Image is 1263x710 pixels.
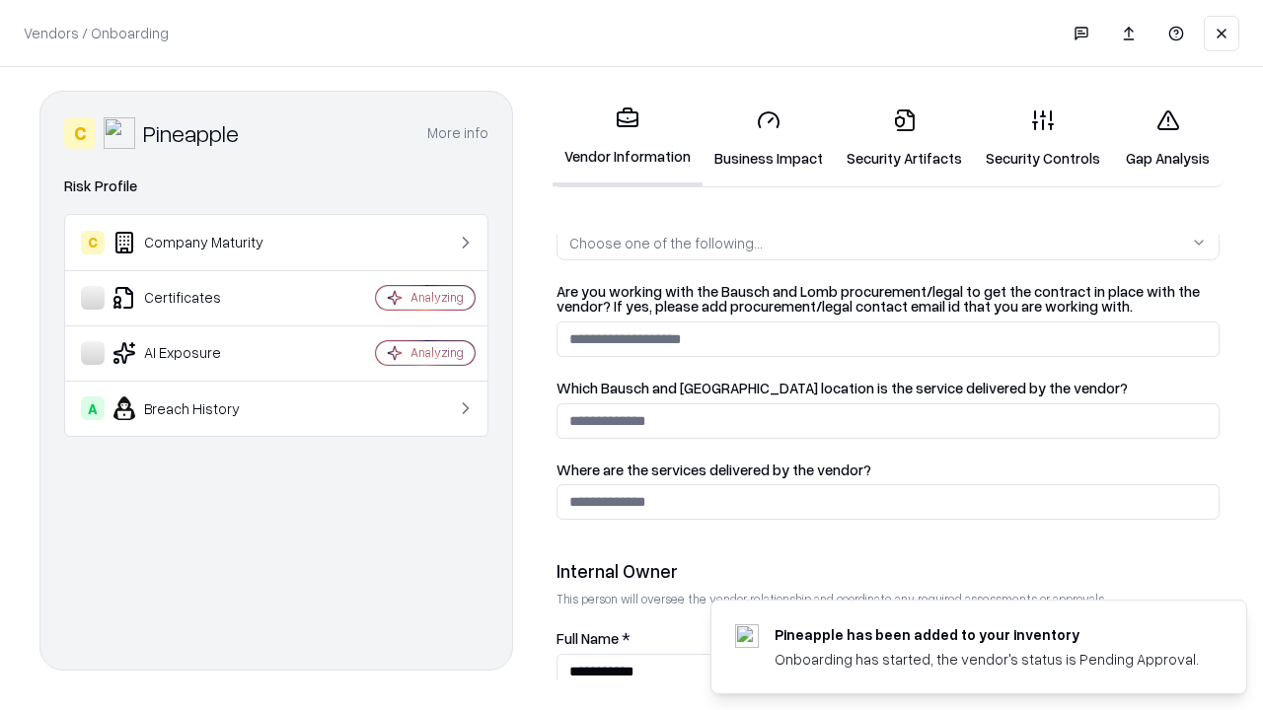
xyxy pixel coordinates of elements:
div: Internal Owner [557,559,1220,583]
div: C [81,231,105,254]
button: Choose one of the following... [557,225,1220,260]
label: Where are the services delivered by the vendor? [557,462,1220,477]
div: Pineapple [143,117,239,149]
img: Pineapple [104,117,135,149]
div: A [81,396,105,420]
div: Choose one of the following... [569,233,763,253]
div: Certificates [81,286,317,310]
a: Business Impact [703,93,835,184]
img: pineappleenergy.com [735,624,759,648]
label: Which Bausch and [GEOGRAPHIC_DATA] location is the service delivered by the vendor? [557,381,1220,395]
a: Security Artifacts [835,93,974,184]
a: Security Controls [974,93,1112,184]
p: This person will oversee the vendor relationship and coordinate any required assessments or appro... [557,591,1220,607]
div: Company Maturity [81,231,317,254]
div: Breach History [81,396,317,420]
div: Analyzing [410,289,464,306]
button: More info [427,115,488,151]
div: Pineapple has been added to your inventory [775,624,1199,645]
a: Gap Analysis [1112,93,1224,184]
div: Onboarding has started, the vendor's status is Pending Approval. [775,649,1199,670]
p: Vendors / Onboarding [24,23,169,43]
label: Full Name * [557,631,1220,646]
div: Risk Profile [64,175,488,198]
div: C [64,117,96,149]
a: Vendor Information [553,91,703,186]
label: Are you working with the Bausch and Lomb procurement/legal to get the contract in place with the ... [557,284,1220,314]
div: AI Exposure [81,341,317,365]
div: Analyzing [410,344,464,361]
